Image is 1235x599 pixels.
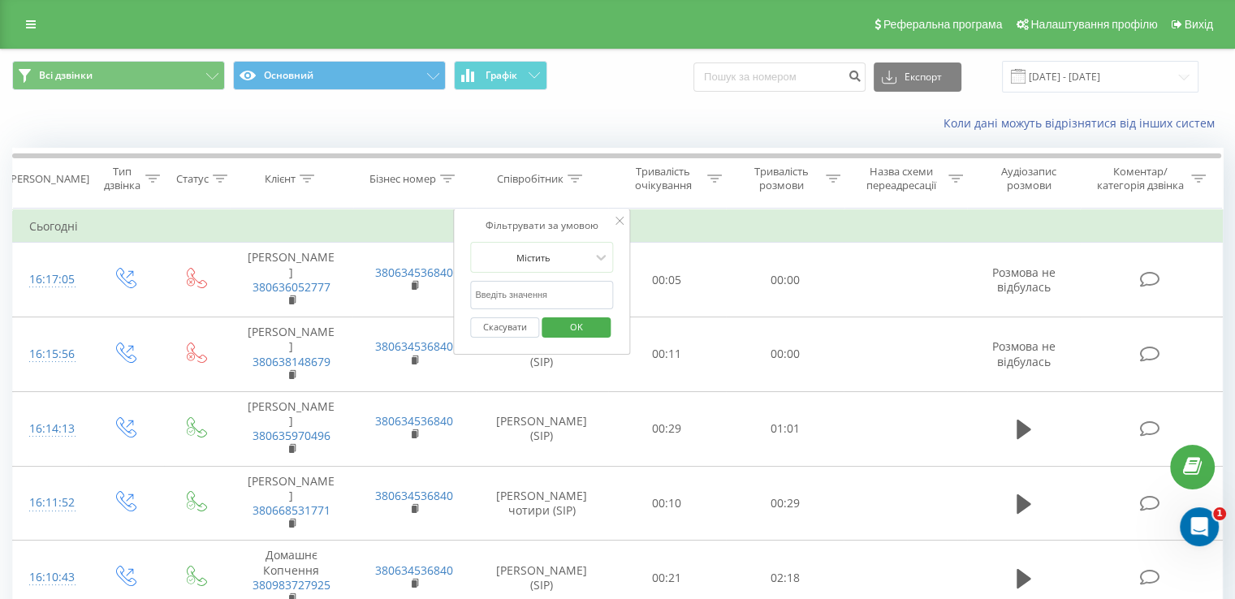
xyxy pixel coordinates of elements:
iframe: Intercom live chat [1180,507,1219,546]
a: Коли дані можуть відрізнятися вiд інших систем [944,115,1223,131]
div: Аудіозапис розмови [982,165,1077,192]
a: 380983727925 [253,577,330,593]
div: Тривалість розмови [741,165,822,192]
div: Тривалість очікування [623,165,704,192]
div: Коментар/категорія дзвінка [1092,165,1187,192]
div: Бізнес номер [369,172,436,186]
span: Розмова не відбулась [992,265,1056,295]
input: Введіть значення [470,281,613,309]
td: 00:00 [726,243,844,317]
div: 16:17:05 [29,264,72,295]
div: [PERSON_NAME] [7,172,89,186]
a: 380638148679 [253,354,330,369]
a: 380634536840 [375,488,453,503]
button: Експорт [874,62,961,92]
td: 00:29 [608,391,726,466]
button: Скасувати [470,317,539,338]
a: 380634536840 [375,413,453,429]
div: 16:10:43 [29,562,72,593]
div: Статус [176,172,209,186]
td: [PERSON_NAME] [230,391,352,466]
td: [PERSON_NAME] [230,317,352,392]
td: 01:01 [726,391,844,466]
a: 380634536840 [375,338,453,354]
a: 380635970496 [253,428,330,443]
td: [PERSON_NAME] чотири (SIP) [476,466,608,541]
div: 16:11:52 [29,487,72,519]
td: 00:29 [726,466,844,541]
button: Основний [233,61,446,90]
button: Всі дзвінки [12,61,225,90]
span: Налаштування профілю [1030,18,1157,31]
a: 380668531771 [253,502,330,518]
a: 380634536840 [375,265,453,280]
div: Клієнт [265,172,296,186]
td: 00:05 [608,243,726,317]
input: Пошук за номером [693,62,866,92]
span: 1 [1213,507,1226,520]
a: 380636052777 [253,279,330,295]
td: [PERSON_NAME] (SIP) [476,391,608,466]
div: 16:14:13 [29,413,72,445]
span: OK [554,314,599,339]
td: 00:11 [608,317,726,392]
a: 380634536840 [375,562,453,578]
button: Графік [454,61,547,90]
td: 00:00 [726,317,844,392]
div: Співробітник [497,172,564,186]
span: Вихід [1185,18,1213,31]
td: 00:10 [608,466,726,541]
div: Тип дзвінка [102,165,140,192]
span: Реферальна програма [883,18,1003,31]
span: Графік [486,70,517,81]
span: Розмова не відбулась [992,338,1056,368]
div: Назва схеми переадресації [859,165,944,192]
td: Сьогодні [13,210,1223,243]
div: 16:15:56 [29,338,72,370]
span: Всі дзвінки [39,69,93,82]
td: [PERSON_NAME] [230,243,352,317]
button: OK [542,317,611,338]
td: [PERSON_NAME] [230,466,352,541]
div: Фільтрувати за умовою [470,218,613,234]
